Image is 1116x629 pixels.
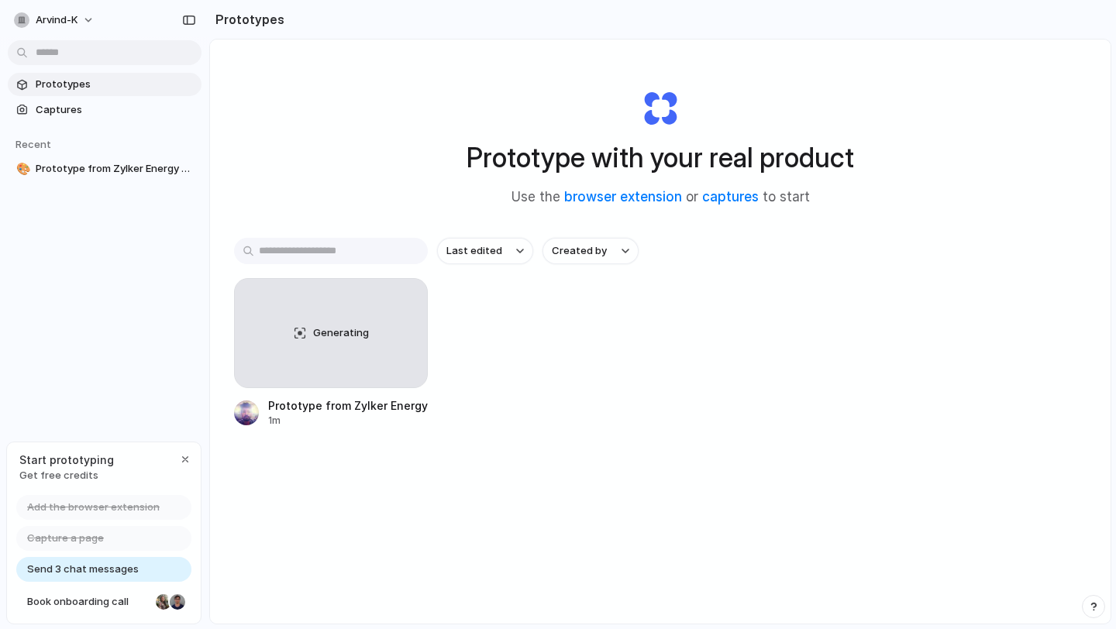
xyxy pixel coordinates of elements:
[8,8,102,33] button: arvind-k
[27,531,104,546] span: Capture a page
[552,243,607,259] span: Created by
[154,593,173,611] div: Nicole Kubica
[313,325,369,341] span: Generating
[36,12,78,28] span: arvind-k
[36,77,195,92] span: Prototypes
[511,187,810,208] span: Use the or to start
[268,414,428,428] div: 1m
[209,10,284,29] h2: Prototypes
[14,161,29,177] button: 🎨
[15,138,51,150] span: Recent
[234,278,428,428] a: GeneratingPrototype from Zylker Energy Home1m
[36,102,195,118] span: Captures
[16,589,191,614] a: Book onboarding call
[467,137,854,178] h1: Prototype with your real product
[19,468,114,483] span: Get free credits
[27,594,150,610] span: Book onboarding call
[36,161,195,177] span: Prototype from Zylker Energy Home
[542,238,639,264] button: Created by
[446,243,502,259] span: Last edited
[564,189,682,205] a: browser extension
[702,189,759,205] a: captures
[27,500,160,515] span: Add the browser extension
[168,593,187,611] div: Christian Iacullo
[8,98,201,122] a: Captures
[8,157,201,180] a: 🎨Prototype from Zylker Energy Home
[16,160,27,178] div: 🎨
[437,238,533,264] button: Last edited
[8,73,201,96] a: Prototypes
[268,397,428,414] div: Prototype from Zylker Energy Home
[27,562,139,577] span: Send 3 chat messages
[19,452,114,468] span: Start prototyping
